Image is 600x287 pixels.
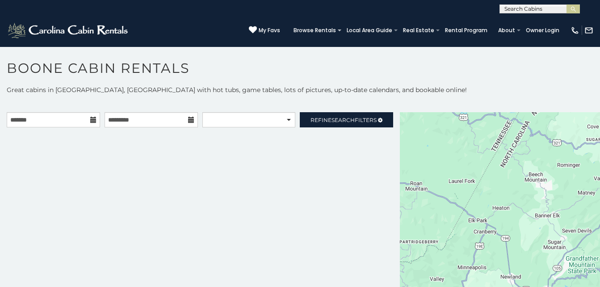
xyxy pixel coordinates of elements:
img: White-1-2.png [7,21,130,39]
span: Search [331,117,355,123]
a: About [494,24,520,37]
a: Rental Program [441,24,492,37]
span: Refine Filters [310,117,377,123]
img: phone-regular-white.png [571,26,579,35]
a: RefineSearchFilters [300,112,393,127]
a: My Favs [249,26,280,35]
a: Browse Rentals [289,24,340,37]
img: mail-regular-white.png [584,26,593,35]
a: Local Area Guide [342,24,397,37]
a: Real Estate [399,24,439,37]
span: My Favs [259,26,280,34]
a: Owner Login [521,24,564,37]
